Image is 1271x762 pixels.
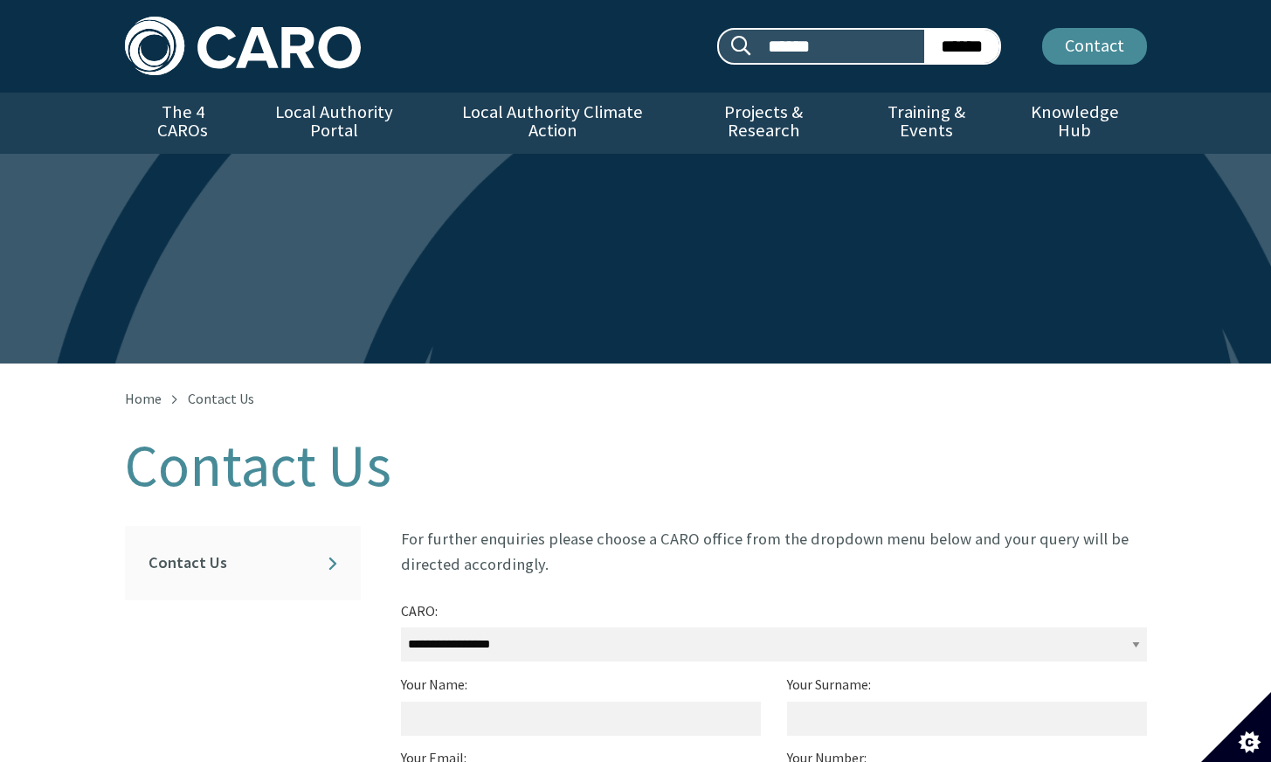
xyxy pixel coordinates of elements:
[1003,93,1146,154] a: Knowledge Hub
[401,599,438,624] label: CARO:
[125,93,241,154] a: The 4 CAROs
[125,433,1147,498] h1: Contact Us
[1201,692,1271,762] button: Set cookie preferences
[125,17,361,75] img: Caro logo
[146,543,340,584] a: Contact Us
[125,390,162,407] a: Home
[850,93,1003,154] a: Training & Events
[428,93,677,154] a: Local Authority Climate Action
[401,672,467,697] label: Your Name:
[401,526,1147,578] p: For further enquiries please choose a CARO office from the dropdown menu below and your query wil...
[1042,28,1147,65] a: Contact
[241,93,428,154] a: Local Authority Portal
[677,93,850,154] a: Projects & Research
[787,672,871,697] label: Your Surname:
[188,390,254,407] span: Contact Us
